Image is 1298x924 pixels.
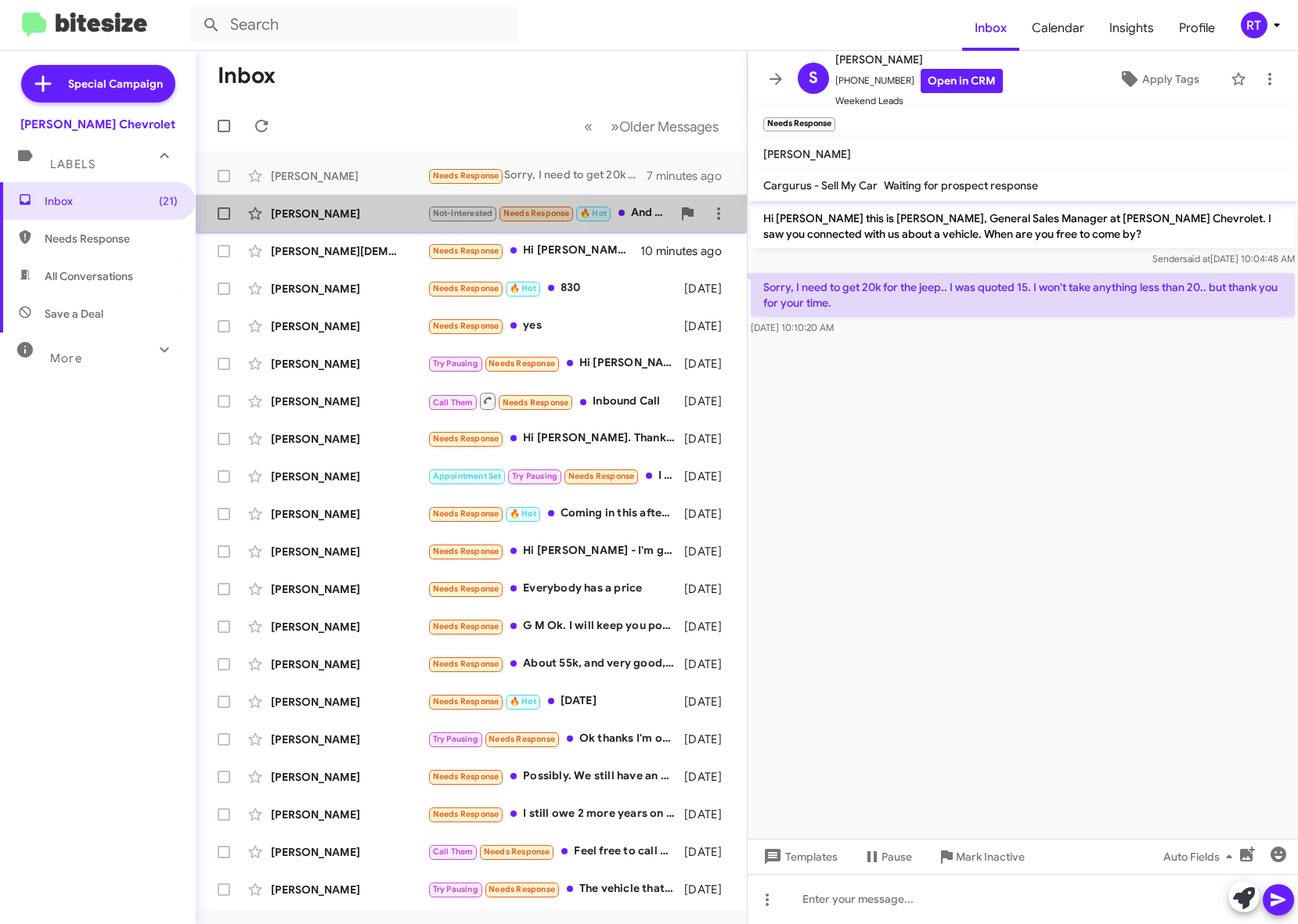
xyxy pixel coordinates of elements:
[427,279,683,297] div: 830
[510,283,536,293] span: 🔥 Hot
[271,281,427,297] div: [PERSON_NAME]
[427,768,683,786] div: Possibly. We still have an active loan on the car.
[45,231,178,246] span: Needs Response
[683,431,734,447] div: [DATE]
[427,730,683,748] div: Ok thanks I'm out of town I'll touch base when I'm back
[427,317,683,335] div: yes
[683,844,734,860] div: [DATE]
[575,110,602,142] button: Previous
[271,356,427,372] div: [PERSON_NAME]
[1151,843,1251,871] button: Auto Fields
[683,656,734,672] div: [DATE]
[271,431,427,447] div: [PERSON_NAME]
[218,63,276,88] h1: Inbox
[427,204,672,222] div: And i stopped getting texts at 341 [DATE]
[835,50,1003,69] span: [PERSON_NAME]
[568,471,635,481] span: Needs Response
[763,178,878,192] span: Cargurus - Sell My Car
[1097,5,1166,51] a: Insights
[271,769,427,785] div: [PERSON_NAME]
[271,882,427,897] div: [PERSON_NAME]
[619,118,719,135] span: Older Messages
[503,397,569,408] span: Needs Response
[433,509,499,519] span: Needs Response
[683,544,734,559] div: [DATE]
[427,580,683,598] div: Everybody has a price
[271,168,427,184] div: [PERSON_NAME]
[760,843,838,871] span: Templates
[882,843,912,871] span: Pause
[575,110,728,142] nav: Page navigation example
[433,321,499,331] span: Needs Response
[512,471,557,481] span: Try Pausing
[427,430,683,448] div: Hi [PERSON_NAME]. Thanks for contacting me. I'm not sure when I'll be able to come by, but I am c...
[271,619,427,635] div: [PERSON_NAME]
[427,805,683,823] div: I still owe 2 more years on my car,so I doubt I would be of any help.
[271,394,427,409] div: [PERSON_NAME]
[850,843,925,871] button: Pause
[683,356,734,372] div: [DATE]
[489,358,555,369] span: Needs Response
[271,581,427,597] div: [PERSON_NAME]
[45,306,103,322] span: Save a Deal
[683,469,734,484] div: [DATE]
[427,391,683,411] div: Inbound Call
[433,584,499,594] span: Needs Response
[271,656,427,672] div: [PERSON_NAME]
[433,696,499,706] span: Needs Response
[21,65,175,102] a: Special Campaign
[925,843,1037,871] button: Mark Inactive
[433,659,499,669] span: Needs Response
[751,273,1295,317] p: Sorry, I need to get 20k for the jeep.. I was quoted 15. I won't take anything less than 20.. but...
[1019,5,1097,51] a: Calendar
[271,844,427,860] div: [PERSON_NAME]
[189,6,518,44] input: Search
[433,771,499,782] span: Needs Response
[20,117,175,132] div: [PERSON_NAME] Chevrolet
[748,843,850,871] button: Templates
[271,544,427,559] div: [PERSON_NAME]
[503,208,570,218] span: Needs Response
[433,433,499,444] span: Needs Response
[271,318,427,334] div: [PERSON_NAME]
[683,882,734,897] div: [DATE]
[683,732,734,747] div: [DATE]
[1228,12,1281,38] button: RT
[433,358,478,369] span: Try Pausing
[683,581,734,597] div: [DATE]
[611,117,619,136] span: »
[1183,253,1210,264] span: said at
[427,467,683,485] div: I still have not purchased a truck yet just to let you know when I am ready. I will definitely st...
[835,93,1003,109] span: Weekend Leads
[271,506,427,522] div: [PERSON_NAME]
[427,617,683,635] div: G M Ok. I will keep you posted. Thanks again.
[809,66,818,91] span: S
[580,208,607,218] span: 🔥 Hot
[427,692,683,710] div: [DATE]
[956,843,1025,871] span: Mark Inactive
[427,880,683,898] div: The vehicle that I buy must have lower then 30.000 miles and must be a 23 or newer I have a five ...
[1166,5,1228,51] span: Profile
[433,171,499,181] span: Needs Response
[640,243,734,259] div: 10 minutes ago
[433,397,474,408] span: Call Them
[683,281,734,297] div: [DATE]
[433,471,502,481] span: Appointment Set
[683,769,734,785] div: [DATE]
[427,167,647,185] div: Sorry, I need to get 20k for the jeep.. I was quoted 15. I won't take anything less than 20.. but...
[962,5,1019,51] a: Inbox
[484,847,550,857] span: Needs Response
[683,506,734,522] div: [DATE]
[271,206,427,221] div: [PERSON_NAME]
[510,509,536,519] span: 🔥 Hot
[271,807,427,822] div: [PERSON_NAME]
[683,807,734,822] div: [DATE]
[427,843,683,861] div: Feel free to call me if you'd like I don't have time to come into the dealership
[433,847,474,857] span: Call Them
[489,734,555,744] span: Needs Response
[433,246,499,256] span: Needs Response
[50,351,82,365] span: More
[751,204,1295,248] p: Hi [PERSON_NAME] this is [PERSON_NAME], General Sales Manager at [PERSON_NAME] Chevrolet. I saw y...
